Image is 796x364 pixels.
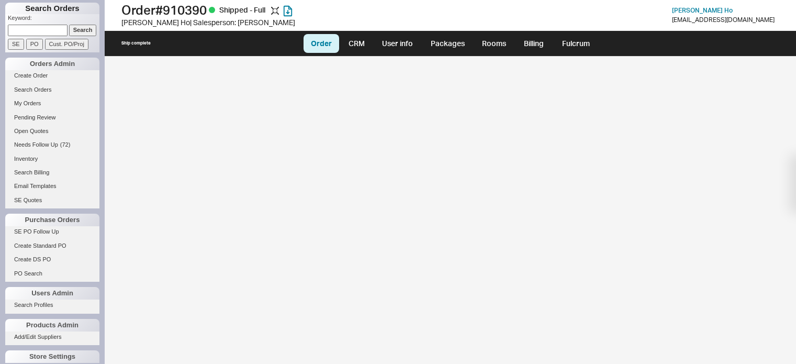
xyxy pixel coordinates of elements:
div: Purchase Orders [5,214,99,226]
span: Pending Review [14,114,56,120]
div: Ship complete [121,40,151,46]
div: [EMAIL_ADDRESS][DOMAIN_NAME] [672,16,775,24]
a: Search Profiles [5,300,99,311]
a: Inventory [5,153,99,164]
a: Create DS PO [5,254,99,265]
a: Email Templates [5,181,99,192]
span: [PERSON_NAME] Ho [672,6,733,14]
span: Shipped - Full [219,5,267,14]
input: PO [26,39,43,50]
div: Orders Admin [5,58,99,70]
a: CRM [341,34,372,53]
a: Billing [515,34,552,53]
a: Add/Edit Suppliers [5,332,99,343]
a: Search Billing [5,167,99,178]
a: Open Quotes [5,126,99,137]
a: Needs Follow Up(72) [5,139,99,150]
a: My Orders [5,98,99,109]
a: [PERSON_NAME] Ho [672,7,733,14]
input: Cust. PO/Proj [45,39,88,50]
div: Store Settings [5,350,99,363]
input: Search [69,25,97,36]
a: Create Order [5,70,99,81]
a: Packages [423,34,472,53]
div: [PERSON_NAME] Ho | Salesperson: [PERSON_NAME] [121,17,401,28]
a: PO Search [5,268,99,279]
a: Search Orders [5,84,99,95]
span: ( 72 ) [60,141,71,148]
a: SE PO Follow Up [5,226,99,237]
p: Keyword: [8,14,99,25]
a: Fulcrum [554,34,597,53]
span: Needs Follow Up [14,141,58,148]
h1: Search Orders [5,3,99,14]
h1: Order # 910390 [121,3,401,17]
a: Create Standard PO [5,240,99,251]
div: Products Admin [5,319,99,332]
a: Order [304,34,339,53]
a: Pending Review [5,112,99,123]
a: SE Quotes [5,195,99,206]
a: User info [374,34,421,53]
a: Rooms [474,34,513,53]
input: SE [8,39,24,50]
div: Users Admin [5,287,99,300]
